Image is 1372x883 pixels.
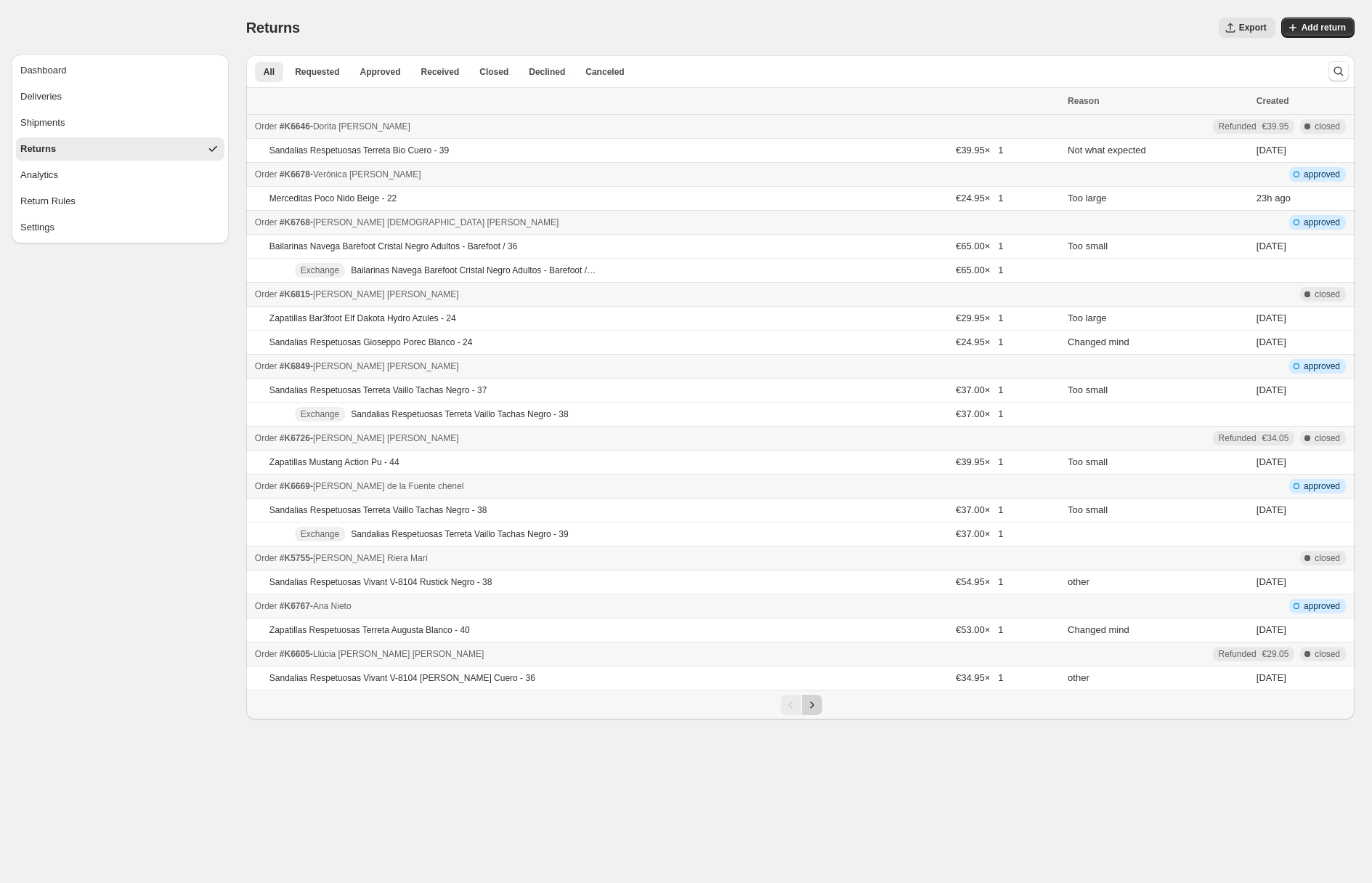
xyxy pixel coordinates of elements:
span: #K6849 [280,361,310,371]
span: #K6726 [280,433,310,443]
td: Too small [1063,235,1252,259]
span: Requested [295,66,339,78]
div: - [255,167,1059,182]
div: Returns [20,142,56,156]
time: Tuesday, August 26, 2025 at 9:10:03 AM [1257,672,1286,683]
span: Order [255,649,277,659]
span: Order [255,553,277,563]
button: Return Rules [16,190,224,213]
span: #K6815 [280,289,310,299]
td: Too large [1063,307,1252,331]
p: Sandalias Respetuosas Terreta Vaillo Tachas Negro - 38 [269,504,487,516]
button: Deliveries [16,85,224,108]
button: Dashboard [16,59,224,82]
span: #K6768 [280,217,310,227]
span: €34.05 [1262,432,1289,444]
button: Settings [16,216,224,239]
button: Analytics [16,164,224,187]
span: Order [255,217,277,227]
span: Canceled [585,66,624,78]
p: Sandalias Respetuosas Vivant V-8104 Rustick Negro - 38 [269,576,492,588]
span: #K6678 [280,169,310,180]
td: Too large [1063,187,1252,211]
span: All [264,66,275,78]
span: Order [255,121,277,132]
span: €37.00 × 1 [956,528,1003,539]
span: approved [1304,169,1340,180]
p: Zapatillas Mustang Action Pu - 44 [269,456,399,468]
span: closed [1315,121,1340,132]
span: approved [1304,360,1340,372]
button: Add return [1281,17,1355,38]
span: closed [1315,648,1340,660]
span: closed [1315,289,1340,300]
span: €24.95 × 1 [956,193,1003,203]
div: - [255,647,1059,661]
p: Sandalias Respetuosas Terreta Vaillo Tachas Negro - 37 [269,384,487,396]
div: Dashboard [20,63,67,78]
time: Tuesday, August 26, 2025 at 5:23:47 PM [1257,145,1286,156]
span: Order [255,289,277,299]
span: #K5755 [280,553,310,563]
span: €29.95 × 1 [956,313,1003,323]
span: Received [421,66,460,78]
time: Friday, August 29, 2025 at 1:14:23 PM [1257,504,1286,515]
td: other [1063,570,1252,594]
div: Settings [20,220,54,235]
td: Too small [1063,451,1252,475]
p: Zapatillas Bar3foot Elf Dakota Hydro Azules - 24 [269,313,456,324]
div: Refunded [1219,432,1289,444]
p: Sandalias Respetuosas Gioseppo Porec Blanco - 24 [269,336,473,348]
p: Sandalias Respetuosas Terreta Vaillo Tachas Negro - 38 [351,408,569,420]
span: €53.00 × 1 [956,624,1003,635]
span: Ana Nieto [313,601,352,611]
td: Too small [1063,499,1252,523]
span: closed [1315,552,1340,564]
span: Order [255,361,277,371]
span: Reason [1068,96,1099,106]
button: Search and filter results [1328,61,1349,81]
span: #K6646 [280,121,310,132]
p: Zapatillas Respetuosas Terreta Augusta Blanco - 40 [269,624,470,636]
td: ago [1252,187,1355,211]
span: Declined [529,66,565,78]
p: Sandalias Respetuosas Terreta Bio Cuero - 39 [269,145,449,156]
span: #K6669 [280,481,310,491]
div: - [255,119,1059,134]
span: €65.00 × 1 [956,265,1003,275]
div: Shipments [20,116,65,130]
button: Returns [16,137,224,161]
div: - [255,287,1059,302]
span: approved [1304,600,1340,612]
td: Too small [1063,379,1252,403]
time: Thursday, August 21, 2025 at 6:49:06 PM [1257,456,1286,467]
span: [PERSON_NAME] Riera Marí [313,553,428,563]
time: Thursday, August 28, 2025 at 4:45:01 PM [1257,624,1286,635]
nav: Pagination [246,690,1355,719]
span: €29.05 [1262,648,1289,660]
span: Export [1239,22,1267,33]
span: approved [1304,480,1340,492]
span: #K6767 [280,601,310,611]
span: €37.00 × 1 [956,504,1003,515]
span: €39.95 × 1 [956,456,1003,467]
time: Saturday, August 30, 2025 at 4:13:52 PM [1257,241,1286,251]
div: - [255,479,1059,493]
span: Created [1257,96,1289,106]
span: closed [1315,432,1340,444]
td: Not what expected [1063,139,1252,163]
span: [PERSON_NAME] [DEMOGRAPHIC_DATA] [PERSON_NAME] [313,217,559,227]
span: Exchange [301,528,339,540]
time: Sunday, August 31, 2025 at 4:09:46 PM [1257,193,1272,203]
p: Sandalias Respetuosas Terreta Vaillo Tachas Negro - 39 [351,528,569,540]
span: €37.00 × 1 [956,384,1003,395]
span: Order [255,481,277,491]
span: Dorita [PERSON_NAME] [313,121,410,132]
span: €39.95 × 1 [956,145,1003,156]
span: #K6605 [280,649,310,659]
span: [PERSON_NAME] [PERSON_NAME] [313,433,459,443]
button: Export [1219,17,1275,38]
span: Verónica [PERSON_NAME] [313,169,421,180]
span: Llúcia [PERSON_NAME] [PERSON_NAME] [313,649,484,659]
span: €34.95 × 1 [956,672,1003,683]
